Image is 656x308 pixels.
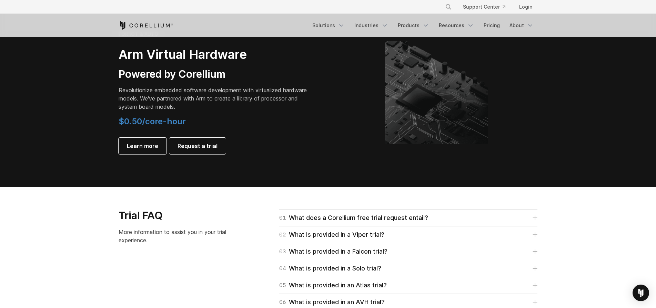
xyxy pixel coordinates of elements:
div: Navigation Menu [308,19,538,32]
span: 05 [279,280,286,290]
a: 03What is provided in a Falcon trial? [279,247,537,256]
div: Navigation Menu [437,1,538,13]
div: What is provided in a Solo trial? [279,264,381,273]
div: What is provided in an AVH trial? [279,297,385,307]
img: Corellium's ARM Virtual Hardware Platform [385,41,488,144]
span: 04 [279,264,286,273]
a: Support Center [457,1,511,13]
a: Learn more [119,138,166,154]
span: Learn more [127,142,158,150]
span: 01 [279,213,286,223]
span: Request a trial [178,142,218,150]
a: Products [394,19,433,32]
a: Corellium Home [119,21,173,30]
a: Solutions [308,19,349,32]
a: 01What does a Corellium free trial request entail? [279,213,537,223]
a: 02What is provided in a Viper trial? [279,230,537,240]
a: Industries [350,19,392,32]
a: About [505,19,538,32]
a: 06What is provided in an AVH trial? [279,297,537,307]
h3: Powered by Corellium [119,68,312,81]
a: Resources [435,19,478,32]
h2: Arm Virtual Hardware [119,47,312,62]
div: What is provided in a Viper trial? [279,230,384,240]
a: Login [514,1,538,13]
h3: Trial FAQ [119,209,240,222]
span: 03 [279,247,286,256]
p: Revolutionize embedded software development with virtualized hardware models. We've partnered wit... [119,86,312,111]
span: $0.50/core-hour [119,116,186,126]
a: Pricing [480,19,504,32]
div: Open Intercom Messenger [633,285,649,301]
span: 02 [279,230,286,240]
p: More information to assist you in your trial experience. [119,228,240,244]
a: 04What is provided in a Solo trial? [279,264,537,273]
button: Search [442,1,455,13]
div: What does a Corellium free trial request entail? [279,213,428,223]
span: 06 [279,297,286,307]
a: 05What is provided in an Atlas trial? [279,280,537,290]
div: What is provided in an Atlas trial? [279,280,387,290]
a: Request a trial [169,138,226,154]
div: What is provided in a Falcon trial? [279,247,387,256]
